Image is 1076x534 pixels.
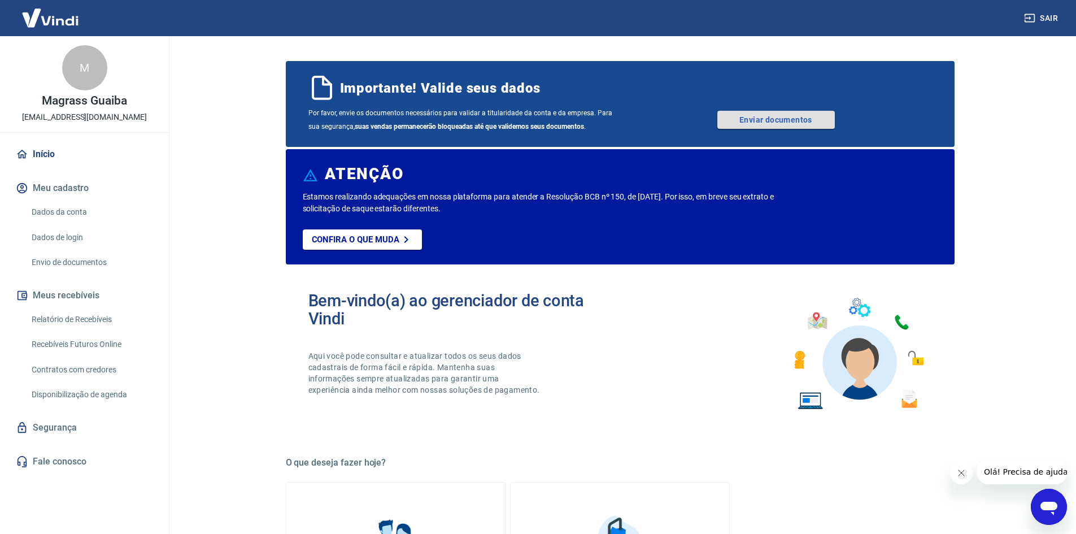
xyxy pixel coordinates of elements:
a: Relatório de Recebíveis [27,308,155,331]
iframe: Mensagem da empresa [977,459,1067,484]
button: Meus recebíveis [14,283,155,308]
a: Início [14,142,155,167]
b: suas vendas permanecerão bloqueadas até que validemos seus documentos [355,123,584,131]
a: Confira o que muda [303,229,422,250]
a: Envio de documentos [27,251,155,274]
img: Imagem de um avatar masculino com diversos icones exemplificando as funcionalidades do gerenciado... [784,292,932,416]
a: Fale conosco [14,449,155,474]
p: Estamos realizando adequações em nossa plataforma para atender a Resolução BCB nº 150, de [DATE].... [303,191,811,215]
div: M [62,45,107,90]
iframe: Fechar mensagem [950,462,973,484]
h6: ATENÇÃO [325,168,403,180]
a: Disponibilização de agenda [27,383,155,406]
button: Sair [1022,8,1062,29]
h5: O que deseja fazer hoje? [286,457,955,468]
img: Vindi [14,1,87,35]
iframe: Botão para abrir a janela de mensagens [1031,489,1067,525]
a: Enviar documentos [717,111,835,129]
button: Meu cadastro [14,176,155,201]
span: Importante! Valide seus dados [340,79,541,97]
a: Dados de login [27,226,155,249]
a: Dados da conta [27,201,155,224]
p: [EMAIL_ADDRESS][DOMAIN_NAME] [22,111,147,123]
a: Recebíveis Futuros Online [27,333,155,356]
p: Confira o que muda [312,235,399,245]
p: Magrass Guaiba [42,95,127,107]
span: Olá! Precisa de ajuda? [7,8,95,17]
p: Aqui você pode consultar e atualizar todos os seus dados cadastrais de forma fácil e rápida. Mant... [308,350,542,396]
span: Por favor, envie os documentos necessários para validar a titularidade da conta e da empresa. Par... [308,106,620,133]
h2: Bem-vindo(a) ao gerenciador de conta Vindi [308,292,620,328]
a: Segurança [14,415,155,440]
a: Contratos com credores [27,358,155,381]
